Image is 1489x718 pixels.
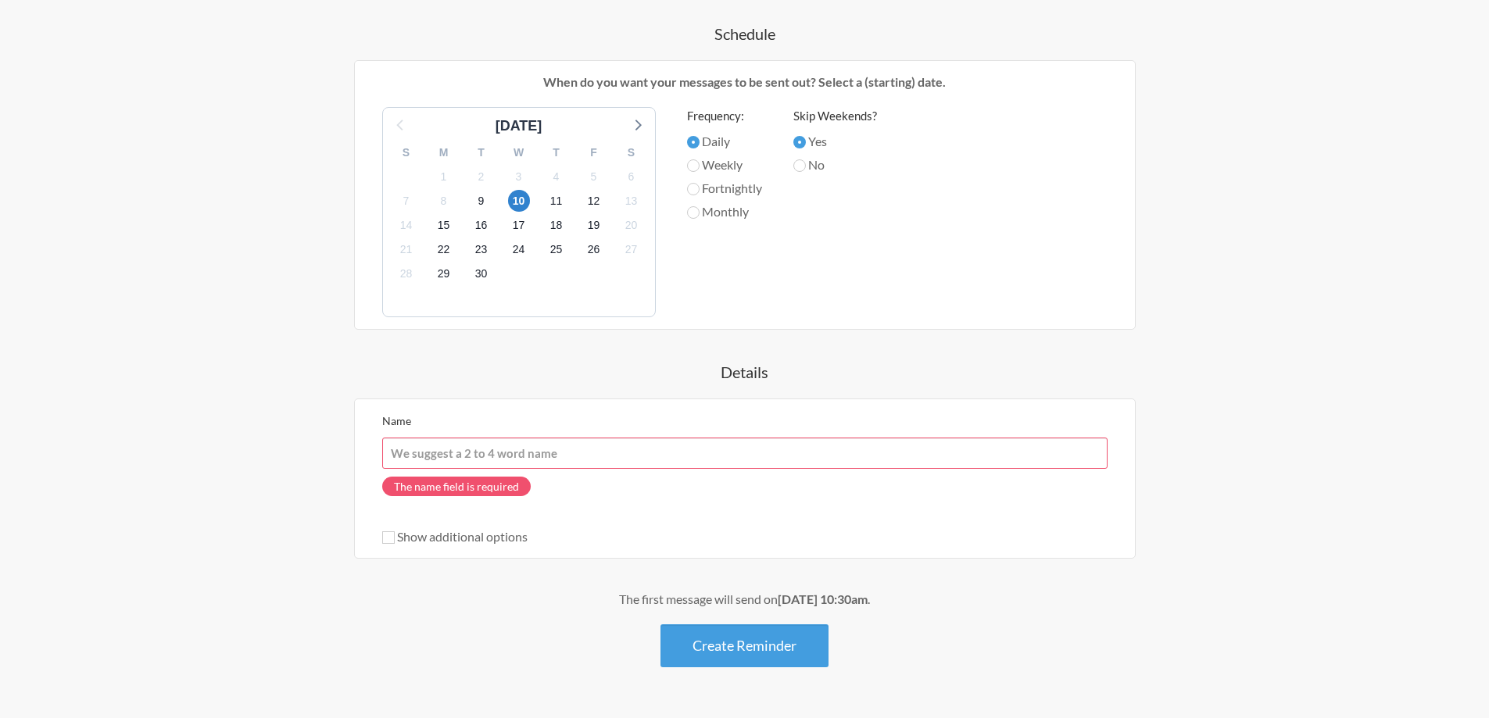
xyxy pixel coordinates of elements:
span: Wednesday, October 1, 2025 [433,166,455,188]
input: We suggest a 2 to 4 word name [382,438,1108,469]
input: No [793,159,806,172]
span: Friday, October 3, 2025 [508,166,530,188]
strong: [DATE] 10:30am [778,591,868,606]
div: The first message will send on . [292,590,1198,609]
label: Daily [687,132,762,151]
span: Monday, October 6, 2025 [621,166,642,188]
span: Thursday, October 30, 2025 [471,263,492,285]
div: S [613,141,650,165]
span: Tuesday, October 28, 2025 [396,263,417,285]
span: Saturday, October 18, 2025 [546,215,567,237]
div: T [538,141,575,165]
span: Monday, October 27, 2025 [621,239,642,261]
span: Tuesday, October 21, 2025 [396,239,417,261]
span: Thursday, October 16, 2025 [471,215,492,237]
span: Saturday, October 11, 2025 [546,190,567,212]
span: Thursday, October 9, 2025 [471,190,492,212]
div: M [425,141,463,165]
div: S [388,141,425,165]
div: T [463,141,500,165]
span: Friday, October 17, 2025 [508,215,530,237]
span: Wednesday, October 29, 2025 [433,263,455,285]
p: When do you want your messages to be sent out? Select a (starting) date. [367,73,1123,91]
label: Weekly [687,155,762,174]
span: Sunday, October 26, 2025 [583,239,605,261]
input: Daily [687,136,700,148]
input: Weekly [687,159,700,172]
div: F [575,141,613,165]
span: Tuesday, October 14, 2025 [396,215,417,237]
h4: Schedule [292,23,1198,45]
span: Wednesday, October 8, 2025 [433,190,455,212]
span: Wednesday, October 15, 2025 [433,215,455,237]
h4: Details [292,361,1198,383]
input: Monthly [687,206,700,219]
span: Saturday, October 4, 2025 [546,166,567,188]
label: Show additional options [382,529,528,544]
input: Fortnightly [687,183,700,195]
label: Skip Weekends? [793,107,877,125]
span: Friday, October 24, 2025 [508,239,530,261]
label: Monthly [687,202,762,221]
span: Tuesday, October 7, 2025 [396,190,417,212]
button: Create Reminder [660,624,829,667]
label: Fortnightly [687,179,762,198]
div: W [500,141,538,165]
label: Yes [793,132,877,151]
span: Sunday, October 5, 2025 [583,166,605,188]
span: Friday, October 10, 2025 [508,190,530,212]
span: Thursday, October 2, 2025 [471,166,492,188]
div: [DATE] [489,116,549,137]
label: No [793,155,877,174]
span: The name field is required [382,477,531,496]
span: Saturday, October 25, 2025 [546,239,567,261]
span: Monday, October 13, 2025 [621,190,642,212]
span: Sunday, October 12, 2025 [583,190,605,212]
input: Yes [793,136,806,148]
span: Monday, October 20, 2025 [621,215,642,237]
span: Sunday, October 19, 2025 [583,215,605,237]
input: Show additional options [382,531,395,544]
span: Wednesday, October 22, 2025 [433,239,455,261]
label: Frequency: [687,107,762,125]
span: Thursday, October 23, 2025 [471,239,492,261]
label: Name [382,414,411,427]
